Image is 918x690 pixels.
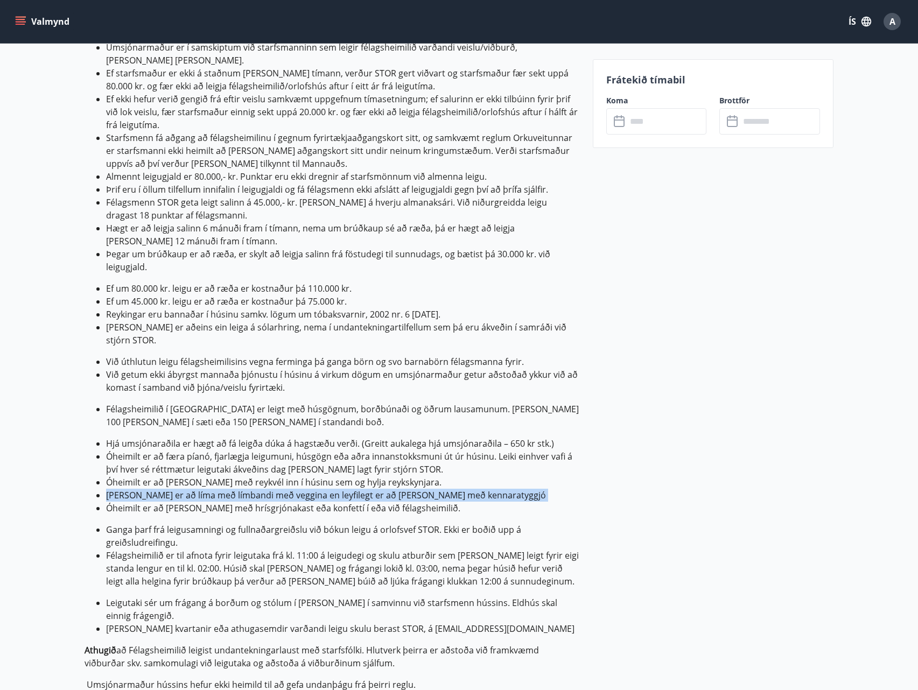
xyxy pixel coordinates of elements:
[719,95,820,106] label: Brottför
[106,523,580,549] li: Ganga þarf frá leigusamningi og fullnaðargreiðslu við bókun leigu á orlofsvef STOR. Ekki er boðið...
[106,93,580,131] li: Ef ekki hefur verið gengið frá eftir veislu samkvæmt uppgefnum tímasetningum; ef salurinn er ekki...
[879,9,905,34] button: A
[106,437,580,450] li: Hjá umsjónaraðila er hægt að fá leigða dúka á hagstæðu verði. (Greitt aukalega hjá umsjónaraðila ...
[13,12,74,31] button: menu
[85,644,580,670] p: að Félagsheimilið leigist undantekningarlaust með starfsfólki. Hlutverk þeirra er aðstoða við fra...
[106,131,580,170] li: Starfsmenn fá aðgang að félagsheimilinu í gegnum fyrirtækjaaðgangskort sitt, og samkvæmt reglum O...
[106,308,580,321] li: Reykingar eru bannaðar í húsinu samkv. lögum um tóbaksvarnir, 2002 nr. 6 [DATE].
[106,67,580,93] li: Ef starfsmaður er ekki á staðnum [PERSON_NAME] tímann, verður STOR gert viðvart og starfsmaður fæ...
[106,489,580,502] li: [PERSON_NAME] er að líma með límbandi með veggina en leyfilegt er að [PERSON_NAME] með kennaratyggjó
[106,41,580,67] li: Umsjónarmaður er í samskiptum við starfsmanninn sem leigir félagsheimilið varðandi veislu/viðburð...
[106,622,580,635] li: [PERSON_NAME] kvartanir eða athugasemdir varðandi leigu skulu berast STOR, á [EMAIL_ADDRESS][DOMA...
[106,403,580,428] li: Félagsheimilið í [GEOGRAPHIC_DATA] er leigt með húsgögnum, borðbúnaði og öð​rum lausamunum. [PERS...
[106,222,580,248] li: Hægt er að leigja salinn 6 mánuði fram í tímann, nema um brúðkaup sé að ræða, þá er hægt að leigj...
[106,295,580,308] li: Ef um 45.000 kr. leigu er að ræða er kostnaður þá 75.000 kr.
[106,502,580,515] li: Óheimilt er að [PERSON_NAME] með hrísgrjónakast eða konfettí í eða við félagsheimilið.
[106,368,580,394] li: Við getum ekki ábyrgst mannaða þjónustu í húsinu á virkum dögum en umsjónarmaður getur aðstoðað y...
[106,549,580,588] li: Félagsheimilið er til afnota fyrir leigutaka frá kl. 11:00 á leigudegi og skulu atburðir sem [PER...
[106,476,580,489] li: Óheimilt er að [PERSON_NAME] með reykvél inn í húsinu sem og hylja reykskynjara.
[606,95,707,106] label: Koma
[843,12,877,31] button: ÍS
[106,450,580,476] li: Óheimilt er að færa píanó, fjarlægja leigumuni, húsgögn eða aðra innanstokksmuni út úr húsinu. Le...
[106,321,580,347] li: [PERSON_NAME] er aðeins ein leiga á sólarhring, nema í undantekningartilfellum sem þá eru ákveðin...
[106,170,580,183] li: Almennt leigugjald er 80.000,- kr. Punktar eru ekki dregnir af starfsmönnum við almenna leigu.
[889,16,895,27] span: A
[106,282,580,295] li: Ef um 80.000 kr. leigu er að ræða er kostnaður þá 110.000 kr.
[106,596,580,622] li: Leigutaki sér um frágang á borðum og stólum í [PERSON_NAME] í samvinnu við starfsmenn hússins. El...
[106,196,580,222] li: Félagsmenn STOR geta leigt salinn á 45.000,- kr. [PERSON_NAME] á hverju almanaksári. Við niðurgre...
[606,73,821,87] p: Frátekið tímabil
[106,183,580,196] li: Þrif eru í öllum tilfellum innifalin í leigugjaldi og fá félagsmenn ekki afslátt af leigugjaldi g...
[106,248,580,273] li: Þegar um brúðkaup er að ræða, er skylt að leigja salinn frá föstudegi til sunnudags, og bætist þá...
[85,644,116,656] strong: Athugið
[106,355,580,368] li: Við úthlutun leigu félagsheimilisins vegna ferminga þá ganga börn og svo barnabörn félagsmanna fy...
